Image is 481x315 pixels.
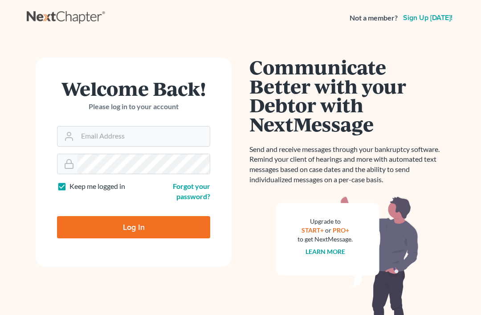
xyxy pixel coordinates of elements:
p: Please log in to your account [57,102,210,112]
a: Sign up [DATE]! [401,14,454,21]
h1: Welcome Back! [57,79,210,98]
span: or [325,226,331,234]
div: to get NextMessage. [298,235,353,244]
label: Keep me logged in [69,181,125,192]
a: PRO+ [333,226,349,234]
input: Log In [57,216,210,238]
input: Email Address [77,127,210,146]
a: START+ [302,226,324,234]
p: Send and receive messages through your bankruptcy software. Remind your client of hearings and mo... [249,144,445,185]
h1: Communicate Better with your Debtor with NextMessage [249,57,445,134]
div: Upgrade to [298,217,353,226]
a: Forgot your password? [173,182,210,200]
strong: Not a member? [350,13,398,23]
a: Learn more [306,248,345,255]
